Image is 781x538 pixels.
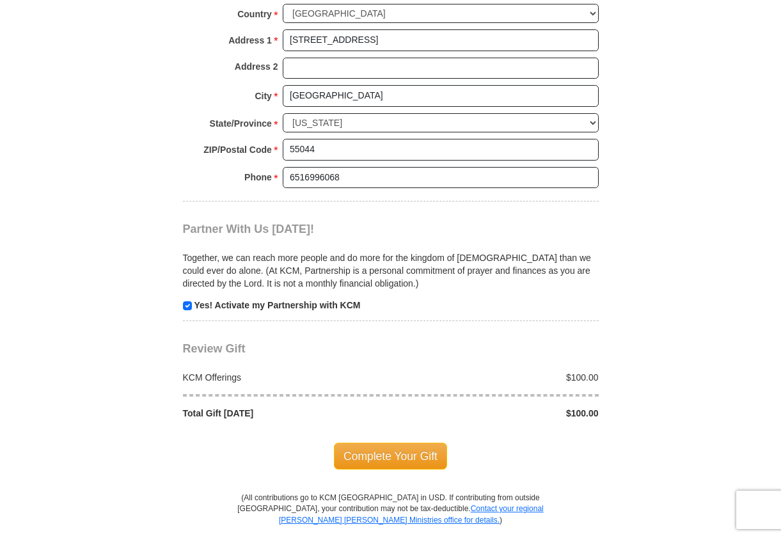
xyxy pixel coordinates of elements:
span: Partner With Us [DATE]! [183,223,315,235]
strong: Address 1 [228,31,272,49]
strong: ZIP/Postal Code [203,141,272,159]
strong: Country [237,5,272,23]
strong: City [255,87,271,105]
p: Together, we can reach more people and do more for the kingdom of [DEMOGRAPHIC_DATA] than we coul... [183,251,599,290]
div: $100.00 [391,407,606,420]
strong: Yes! Activate my Partnership with KCM [194,300,360,310]
div: KCM Offerings [176,371,391,384]
div: $100.00 [391,371,606,384]
div: Total Gift [DATE] [176,407,391,420]
strong: Address 2 [235,58,278,75]
a: Contact your regional [PERSON_NAME] [PERSON_NAME] Ministries office for details. [279,504,544,524]
strong: State/Province [210,115,272,132]
strong: Phone [244,168,272,186]
span: Complete Your Gift [334,443,447,470]
span: Review Gift [183,342,246,355]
